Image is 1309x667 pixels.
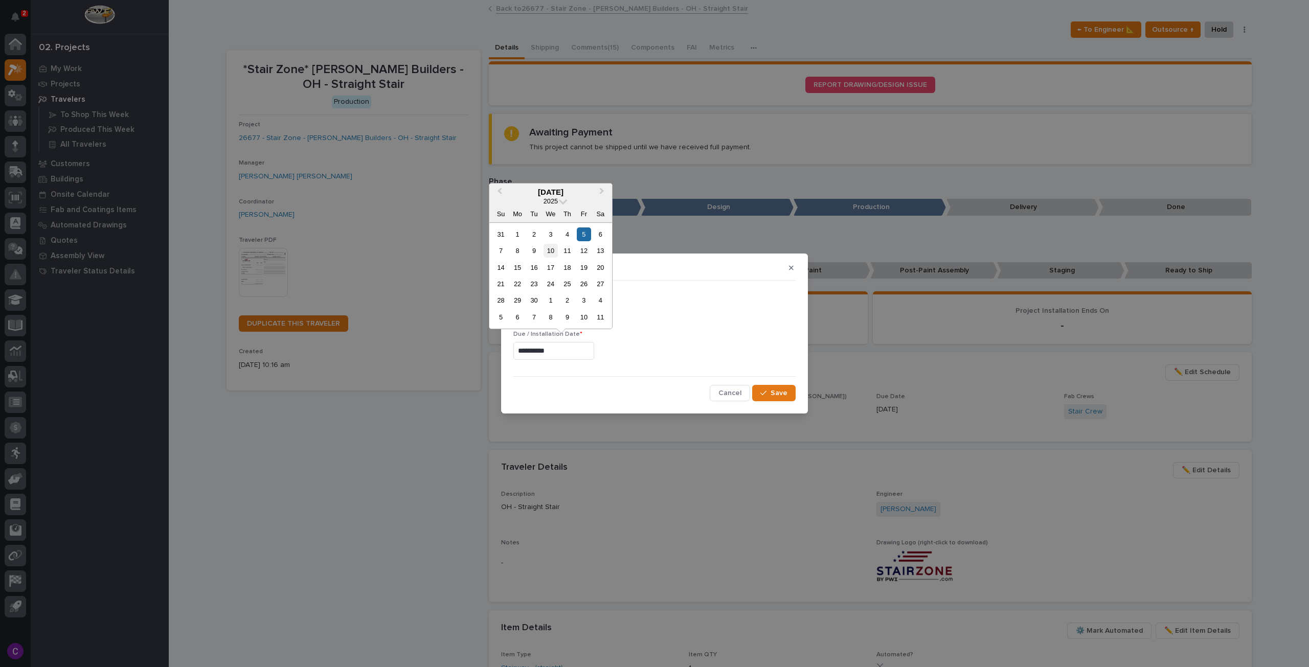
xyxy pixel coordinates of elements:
div: Choose Thursday, October 2nd, 2025 [560,293,574,307]
div: Choose Friday, October 10th, 2025 [577,310,591,324]
div: month 2025-09 [492,226,608,326]
div: Choose Tuesday, October 7th, 2025 [527,310,541,324]
div: Choose Monday, September 15th, 2025 [510,261,524,274]
div: Choose Friday, October 3rd, 2025 [577,293,591,307]
div: Choose Sunday, October 5th, 2025 [494,310,508,324]
div: Choose Monday, September 22nd, 2025 [510,277,524,291]
div: Choose Wednesday, September 3rd, 2025 [544,227,557,241]
div: Choose Wednesday, September 10th, 2025 [544,244,557,258]
div: Choose Saturday, September 27th, 2025 [594,277,607,291]
div: Choose Saturday, September 6th, 2025 [594,227,607,241]
div: Choose Wednesday, October 8th, 2025 [544,310,557,324]
div: We [544,207,557,221]
div: Choose Friday, September 26th, 2025 [577,277,591,291]
div: Choose Monday, September 29th, 2025 [510,293,524,307]
div: Choose Saturday, September 20th, 2025 [594,261,607,274]
div: Choose Saturday, September 13th, 2025 [594,244,607,258]
div: Choose Sunday, August 31st, 2025 [494,227,508,241]
div: Choose Thursday, September 4th, 2025 [560,227,574,241]
div: Choose Monday, September 1st, 2025 [510,227,524,241]
div: Choose Tuesday, September 30th, 2025 [527,293,541,307]
div: Choose Sunday, September 28th, 2025 [494,293,508,307]
button: Previous Month [490,185,507,201]
span: 2025 [544,197,558,205]
button: Save [752,385,796,401]
div: Choose Friday, September 12th, 2025 [577,244,591,258]
div: Choose Sunday, September 21st, 2025 [494,277,508,291]
div: Th [560,207,574,221]
div: Fr [577,207,591,221]
div: Choose Monday, October 6th, 2025 [510,310,524,324]
div: Tu [527,207,541,221]
div: Choose Thursday, September 25th, 2025 [560,277,574,291]
span: Due / Installation Date [513,331,582,337]
button: Next Month [595,185,611,201]
div: Sa [594,207,607,221]
button: Cancel [710,385,750,401]
div: Choose Friday, September 5th, 2025 [577,227,591,241]
div: Su [494,207,508,221]
div: Choose Monday, September 8th, 2025 [510,244,524,258]
div: Choose Wednesday, October 1st, 2025 [544,293,557,307]
span: Save [771,388,787,398]
div: Choose Tuesday, September 2nd, 2025 [527,227,541,241]
div: Choose Tuesday, September 16th, 2025 [527,261,541,274]
div: Choose Saturday, October 11th, 2025 [594,310,607,324]
div: Choose Thursday, September 11th, 2025 [560,244,574,258]
div: Choose Saturday, October 4th, 2025 [594,293,607,307]
div: Choose Thursday, September 18th, 2025 [560,261,574,274]
div: [DATE] [489,188,612,197]
div: Choose Tuesday, September 23rd, 2025 [527,277,541,291]
div: Choose Friday, September 19th, 2025 [577,261,591,274]
div: Mo [510,207,524,221]
div: Choose Sunday, September 14th, 2025 [494,261,508,274]
div: Choose Thursday, October 9th, 2025 [560,310,574,324]
div: Choose Sunday, September 7th, 2025 [494,244,508,258]
div: Choose Wednesday, September 24th, 2025 [544,277,557,291]
div: Choose Tuesday, September 9th, 2025 [527,244,541,258]
span: Cancel [718,388,741,398]
div: Choose Wednesday, September 17th, 2025 [544,261,557,274]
